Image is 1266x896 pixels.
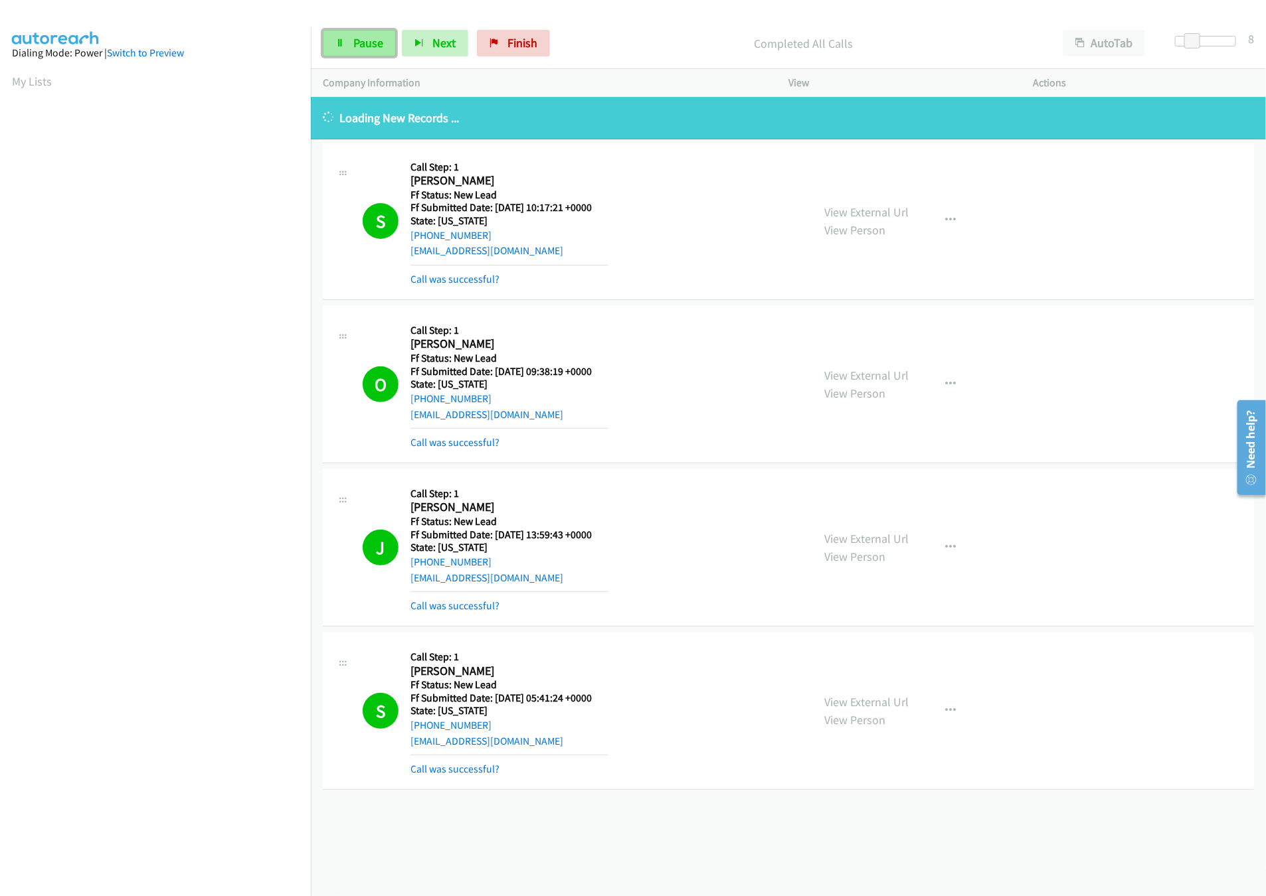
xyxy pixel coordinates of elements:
[410,392,492,405] a: [PHONE_NUMBER]
[410,599,499,612] a: Call was successful?
[410,487,608,500] h5: Call Step: 1
[363,203,399,239] h1: S
[568,35,1039,52] p: Completed All Calls
[353,35,383,50] span: Pause
[477,30,550,56] a: Finish
[323,30,396,56] a: Pause
[363,530,399,565] h1: J
[12,45,299,61] div: Dialing Mode: Power |
[824,204,909,220] a: View External Url
[12,102,311,733] iframe: Dialpad
[410,324,608,337] h5: Call Step: 1
[824,386,885,401] a: View Person
[432,35,456,50] span: Next
[1248,30,1254,48] div: 8
[402,30,468,56] button: Next
[410,214,608,228] h5: State: [US_STATE]
[410,352,608,365] h5: Ff Status: New Lead
[1034,75,1255,91] p: Actions
[824,368,909,383] a: View External Url
[824,694,909,709] a: View External Url
[410,704,608,717] h5: State: [US_STATE]
[788,75,1010,91] p: View
[363,693,399,729] h1: S
[824,712,885,727] a: View Person
[410,515,608,528] h5: Ff Status: New Lead
[12,74,52,89] a: My Lists
[410,571,563,584] a: [EMAIL_ADDRESS][DOMAIN_NAME]
[410,336,608,352] h2: [PERSON_NAME]
[410,161,608,174] h5: Call Step: 1
[410,500,608,515] h2: [PERSON_NAME]
[410,365,608,378] h5: Ff Submitted Date: [DATE] 09:38:19 +0000
[1063,30,1145,56] button: AutoTab
[410,650,608,664] h5: Call Step: 1
[410,408,563,421] a: [EMAIL_ADDRESS][DOMAIN_NAME]
[323,109,1254,127] p: Loading New Records ...
[824,549,885,564] a: View Person
[507,35,537,50] span: Finish
[410,201,608,214] h5: Ff Submitted Date: [DATE] 10:17:21 +0000
[1228,395,1266,500] iframe: Resource Center
[410,436,499,449] a: Call was successful?
[824,222,885,238] a: View Person
[410,719,492,731] a: [PHONE_NUMBER]
[410,528,608,542] h5: Ff Submitted Date: [DATE] 13:59:43 +0000
[410,556,492,568] a: [PHONE_NUMBER]
[363,366,399,402] h1: O
[107,46,184,59] a: Switch to Preview
[410,763,499,775] a: Call was successful?
[410,664,608,679] h2: [PERSON_NAME]
[410,378,608,391] h5: State: [US_STATE]
[410,541,608,554] h5: State: [US_STATE]
[410,692,608,705] h5: Ff Submitted Date: [DATE] 05:41:24 +0000
[410,244,563,257] a: [EMAIL_ADDRESS][DOMAIN_NAME]
[323,75,765,91] p: Company Information
[410,678,608,692] h5: Ff Status: New Lead
[410,735,563,747] a: [EMAIL_ADDRESS][DOMAIN_NAME]
[410,173,608,188] h2: [PERSON_NAME]
[410,188,608,202] h5: Ff Status: New Lead
[410,273,499,285] a: Call was successful?
[824,531,909,546] a: View External Url
[410,229,492,242] a: [PHONE_NUMBER]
